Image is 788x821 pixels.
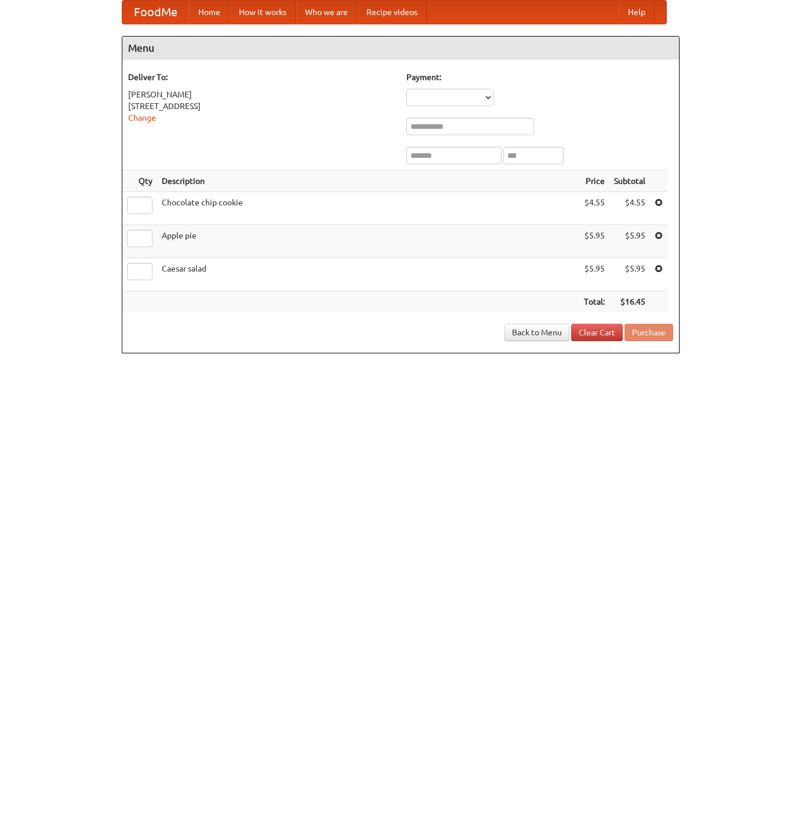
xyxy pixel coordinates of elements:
[157,171,579,192] th: Description
[609,258,650,291] td: $5.95
[122,37,679,60] h4: Menu
[122,171,157,192] th: Qty
[157,225,579,258] td: Apple pie
[579,171,609,192] th: Price
[128,71,395,83] h5: Deliver To:
[579,258,609,291] td: $5.95
[128,89,395,100] div: [PERSON_NAME]
[609,171,650,192] th: Subtotal
[230,1,296,24] a: How it works
[128,100,395,112] div: [STREET_ADDRESS]
[579,291,609,313] th: Total:
[624,324,673,341] button: Purchase
[157,192,579,225] td: Chocolate chip cookie
[579,225,609,258] td: $5.95
[357,1,427,24] a: Recipe videos
[406,71,673,83] h5: Payment:
[609,225,650,258] td: $5.95
[128,113,156,122] a: Change
[571,324,623,341] a: Clear Cart
[619,1,655,24] a: Help
[609,192,650,225] td: $4.55
[157,258,579,291] td: Caesar salad
[122,1,189,24] a: FoodMe
[296,1,357,24] a: Who we are
[579,192,609,225] td: $4.55
[609,291,650,313] th: $16.45
[189,1,230,24] a: Home
[504,324,569,341] a: Back to Menu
